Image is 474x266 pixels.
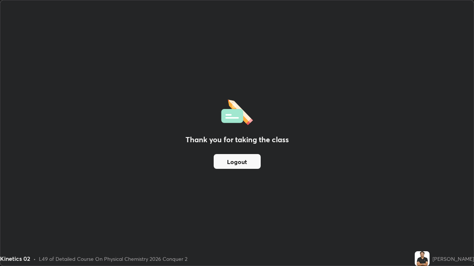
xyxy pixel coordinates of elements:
[415,251,430,266] img: 61b8cc34d08742a995870d73e30419f3.jpg
[33,255,36,263] div: •
[433,255,474,263] div: [PERSON_NAME]
[186,134,289,145] h2: Thank you for taking the class
[221,97,253,125] img: offlineFeedback.1438e8b3.svg
[214,154,261,169] button: Logout
[39,255,187,263] div: L49 of Detailed Course On Physical Chemistry 2026 Conquer 2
